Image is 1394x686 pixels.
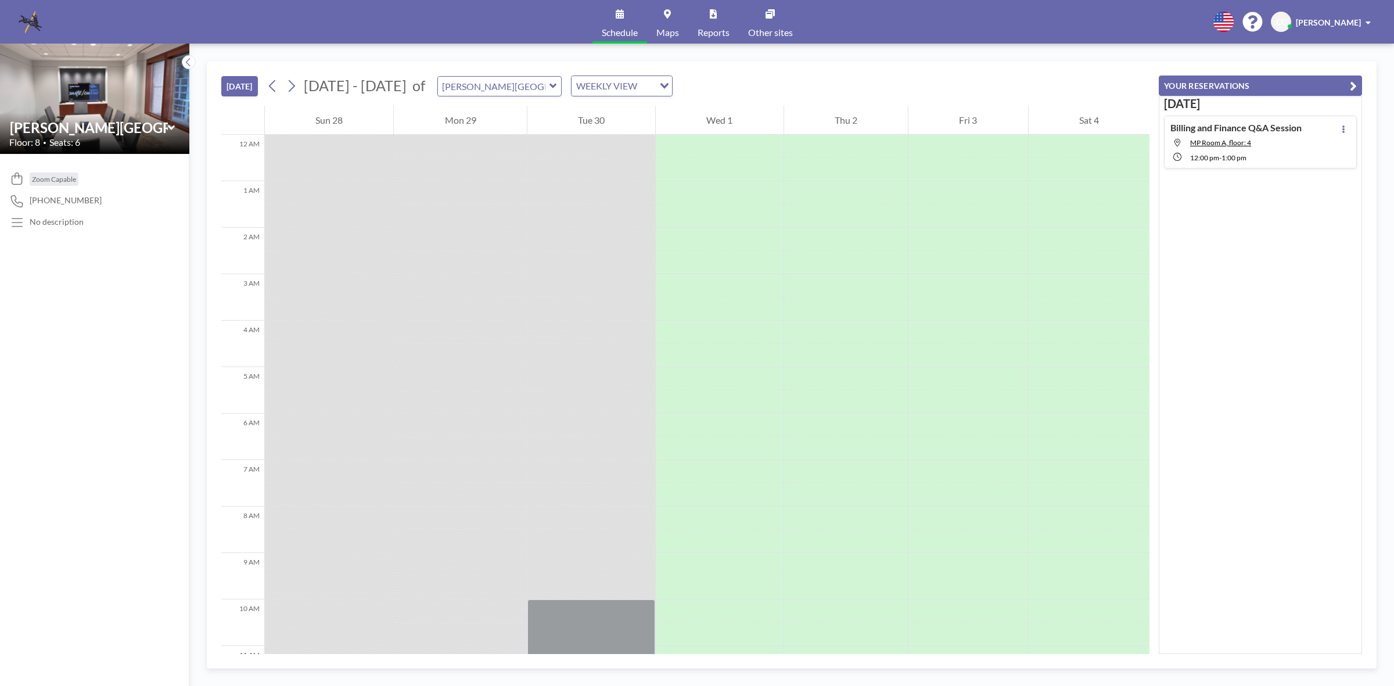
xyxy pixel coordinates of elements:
span: - [1219,153,1221,162]
span: [PERSON_NAME] [1296,17,1361,27]
div: 7 AM [221,460,264,507]
span: Zoom Capable [32,175,76,184]
div: 5 AM [221,367,264,414]
input: Ansley Room [438,77,549,96]
span: Seats: 6 [49,137,80,148]
span: Reports [698,28,730,37]
img: organization-logo [19,10,42,34]
div: 3 AM [221,274,264,321]
div: 12 AM [221,135,264,181]
div: Sun 28 [265,106,393,135]
div: 9 AM [221,553,264,599]
div: Tue 30 [527,106,655,135]
button: YOUR RESERVATIONS [1159,76,1362,96]
span: WEEKLY VIEW [574,78,639,94]
h3: [DATE] [1164,96,1357,111]
span: 12:00 PM [1190,153,1219,162]
span: [PHONE_NUMBER] [30,195,102,206]
button: [DATE] [221,76,258,96]
div: Sat 4 [1029,106,1149,135]
div: 10 AM [221,599,264,646]
span: CC [1276,17,1287,27]
span: Maps [656,28,679,37]
div: Mon 29 [394,106,526,135]
div: Fri 3 [908,106,1027,135]
div: No description [30,217,84,227]
div: Wed 1 [656,106,783,135]
div: Search for option [572,76,672,96]
span: Schedule [602,28,638,37]
input: Ansley Room [10,119,168,136]
span: 1:00 PM [1221,153,1246,162]
div: 4 AM [221,321,264,367]
div: Thu 2 [784,106,908,135]
div: 6 AM [221,414,264,460]
h4: Billing and Finance Q&A Session [1170,122,1302,134]
span: [DATE] - [DATE] [304,77,407,94]
span: Floor: 8 [9,137,40,148]
span: • [43,139,46,146]
div: 8 AM [221,507,264,553]
div: 1 AM [221,181,264,228]
span: MP Room A, floor: 4 [1190,138,1251,147]
span: Other sites [748,28,793,37]
span: of [412,77,425,95]
div: 2 AM [221,228,264,274]
input: Search for option [641,78,653,94]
